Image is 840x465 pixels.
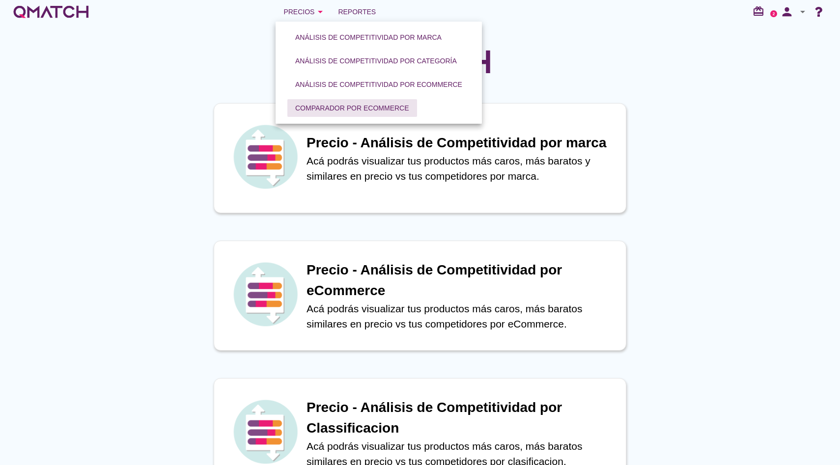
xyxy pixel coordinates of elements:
[231,122,300,191] img: icon
[200,241,640,351] a: iconPrecio - Análisis de Competitividad por eCommerceAcá podrás visualizar tus productos más caro...
[287,76,470,93] button: Análisis de competitividad por eCommerce
[797,6,809,18] i: arrow_drop_down
[287,99,417,117] button: Comparador por eCommerce
[334,2,380,22] a: Reportes
[295,32,442,43] div: Análisis de competitividad por marca
[283,6,326,18] div: Precios
[287,28,449,46] button: Análisis de competitividad por marca
[283,26,453,49] a: Análisis de competitividad por marca
[777,5,797,19] i: person
[231,260,300,328] img: icon
[283,49,469,73] a: Análisis de competitividad por categoría
[314,6,326,18] i: arrow_drop_down
[283,73,474,96] a: Análisis de competitividad por eCommerce
[753,5,768,17] i: redeem
[12,2,90,22] a: white-qmatch-logo
[283,96,421,120] a: Comparador por eCommerce
[276,2,334,22] button: Precios
[295,103,409,113] div: Comparador por eCommerce
[307,397,616,438] h1: Precio - Análisis de Competitividad por Classificacion
[200,103,640,213] a: iconPrecio - Análisis de Competitividad por marcaAcá podrás visualizar tus productos más caros, m...
[307,301,616,332] p: Acá podrás visualizar tus productos más caros, más baratos similares en precio vs tus competidore...
[295,56,457,66] div: Análisis de competitividad por categoría
[307,153,616,184] p: Acá podrás visualizar tus productos más caros, más baratos y similares en precio vs tus competido...
[295,80,462,90] div: Análisis de competitividad por eCommerce
[773,11,775,16] text: 2
[770,10,777,17] a: 2
[287,52,465,70] button: Análisis de competitividad por categoría
[338,6,376,18] span: Reportes
[307,133,616,153] h1: Precio - Análisis de Competitividad por marca
[307,260,616,301] h1: Precio - Análisis de Competitividad por eCommerce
